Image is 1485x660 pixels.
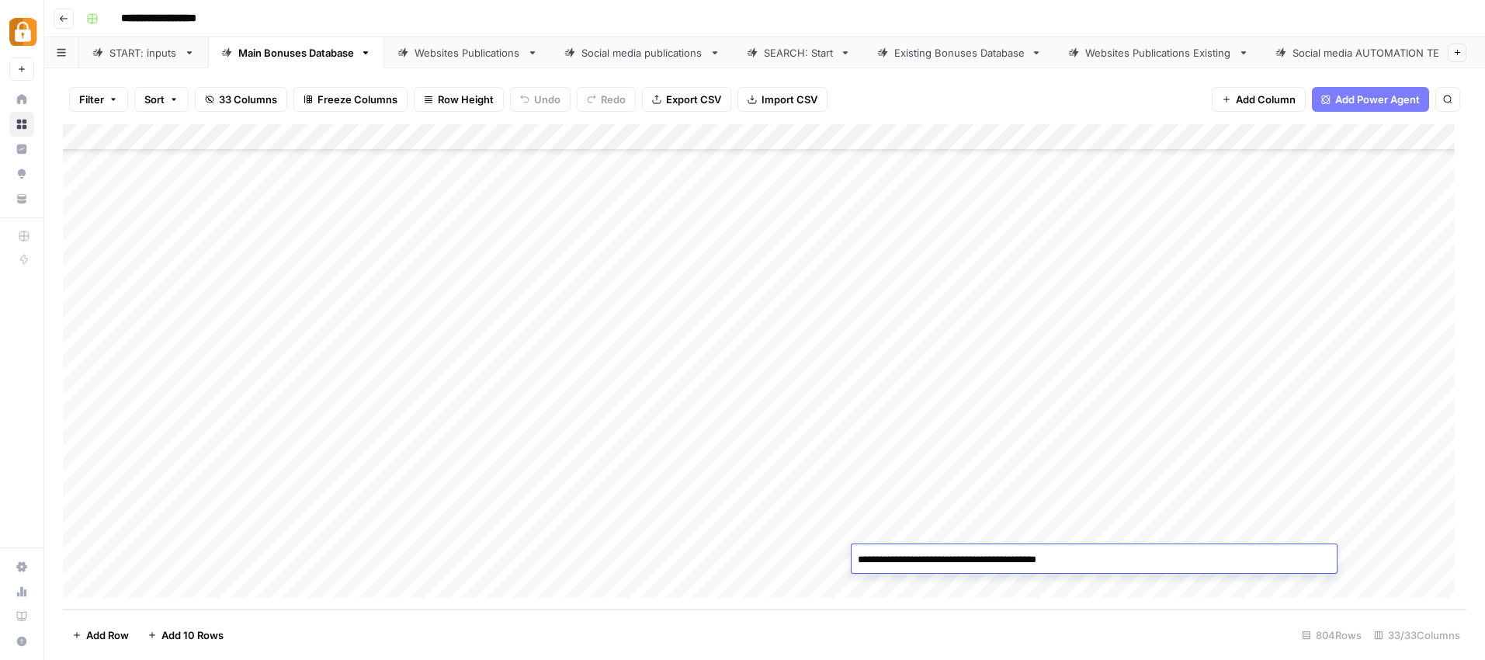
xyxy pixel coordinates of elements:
[414,87,504,112] button: Row Height
[384,37,551,68] a: Websites Publications
[894,45,1025,61] div: Existing Bonuses Database
[1335,92,1420,107] span: Add Power Agent
[208,37,384,68] a: Main Bonuses Database
[1296,623,1368,648] div: 804 Rows
[1262,37,1485,68] a: Social media AUTOMATION TEST
[9,554,34,579] a: Settings
[1368,623,1466,648] div: 33/33 Columns
[9,137,34,162] a: Insights
[551,37,734,68] a: Social media publications
[1055,37,1262,68] a: Websites Publications Existing
[534,92,560,107] span: Undo
[9,18,37,46] img: Adzz Logo
[9,87,34,112] a: Home
[9,112,34,137] a: Browse
[601,92,626,107] span: Redo
[1236,92,1296,107] span: Add Column
[144,92,165,107] span: Sort
[577,87,636,112] button: Redo
[764,45,834,61] div: SEARCH: Start
[1085,45,1232,61] div: Websites Publications Existing
[138,623,233,648] button: Add 10 Rows
[195,87,287,112] button: 33 Columns
[317,92,397,107] span: Freeze Columns
[69,87,128,112] button: Filter
[9,12,34,51] button: Workspace: Adzz
[9,579,34,604] a: Usage
[9,604,34,629] a: Learning Hub
[864,37,1055,68] a: Existing Bonuses Database
[109,45,178,61] div: START: inputs
[293,87,408,112] button: Freeze Columns
[9,629,34,654] button: Help + Support
[134,87,189,112] button: Sort
[666,92,721,107] span: Export CSV
[86,627,129,643] span: Add Row
[762,92,817,107] span: Import CSV
[9,186,34,211] a: Your Data
[79,37,208,68] a: START: inputs
[737,87,828,112] button: Import CSV
[1292,45,1455,61] div: Social media AUTOMATION TEST
[9,162,34,186] a: Opportunities
[161,627,224,643] span: Add 10 Rows
[415,45,521,61] div: Websites Publications
[438,92,494,107] span: Row Height
[1312,87,1429,112] button: Add Power Agent
[63,623,138,648] button: Add Row
[219,92,277,107] span: 33 Columns
[1212,87,1306,112] button: Add Column
[581,45,703,61] div: Social media publications
[238,45,354,61] div: Main Bonuses Database
[734,37,864,68] a: SEARCH: Start
[642,87,731,112] button: Export CSV
[510,87,571,112] button: Undo
[79,92,104,107] span: Filter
